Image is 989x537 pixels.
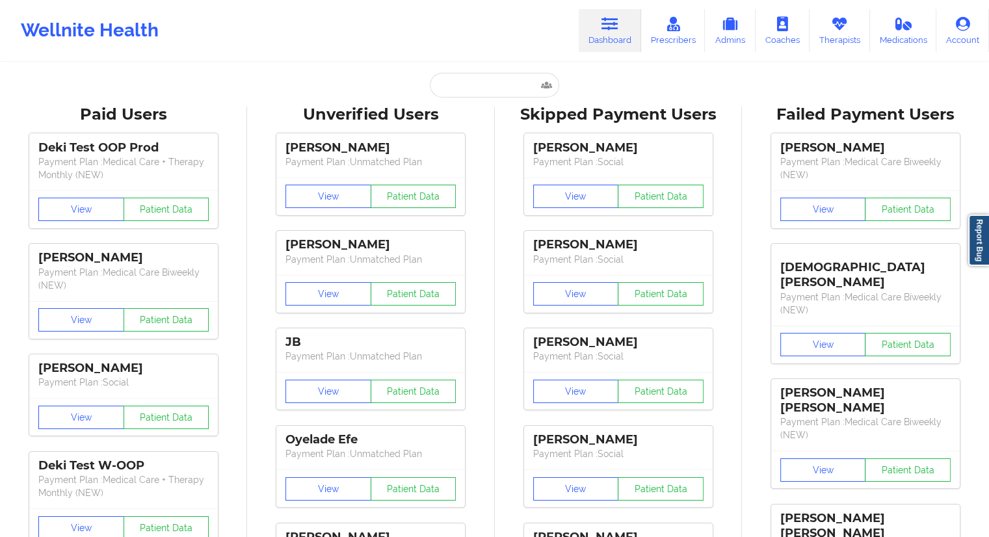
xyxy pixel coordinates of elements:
[533,350,704,363] p: Payment Plan : Social
[285,335,456,350] div: JB
[780,458,866,482] button: View
[533,140,704,155] div: [PERSON_NAME]
[533,253,704,266] p: Payment Plan : Social
[371,185,456,208] button: Patient Data
[533,380,619,403] button: View
[285,282,371,306] button: View
[38,406,124,429] button: View
[285,185,371,208] button: View
[38,361,209,376] div: [PERSON_NAME]
[751,105,980,125] div: Failed Payment Users
[38,155,209,181] p: Payment Plan : Medical Care + Therapy Monthly (NEW)
[285,140,456,155] div: [PERSON_NAME]
[936,9,989,52] a: Account
[579,9,641,52] a: Dashboard
[38,198,124,221] button: View
[38,473,209,499] p: Payment Plan : Medical Care + Therapy Monthly (NEW)
[865,458,951,482] button: Patient Data
[38,140,209,155] div: Deki Test OOP Prod
[38,266,209,292] p: Payment Plan : Medical Care Biweekly (NEW)
[371,477,456,501] button: Patient Data
[618,477,704,501] button: Patient Data
[371,282,456,306] button: Patient Data
[285,253,456,266] p: Payment Plan : Unmatched Plan
[780,333,866,356] button: View
[968,215,989,266] a: Report Bug
[256,105,485,125] div: Unverified Users
[780,250,951,290] div: [DEMOGRAPHIC_DATA][PERSON_NAME]
[38,250,209,265] div: [PERSON_NAME]
[285,237,456,252] div: [PERSON_NAME]
[533,432,704,447] div: [PERSON_NAME]
[780,198,866,221] button: View
[533,155,704,168] p: Payment Plan : Social
[38,458,209,473] div: Deki Test W-OOP
[124,198,209,221] button: Patient Data
[285,477,371,501] button: View
[533,282,619,306] button: View
[618,282,704,306] button: Patient Data
[780,415,951,441] p: Payment Plan : Medical Care Biweekly (NEW)
[124,308,209,332] button: Patient Data
[618,380,704,403] button: Patient Data
[285,380,371,403] button: View
[285,432,456,447] div: Oyelade Efe
[865,333,951,356] button: Patient Data
[371,380,456,403] button: Patient Data
[124,406,209,429] button: Patient Data
[705,9,756,52] a: Admins
[780,155,951,181] p: Payment Plan : Medical Care Biweekly (NEW)
[285,350,456,363] p: Payment Plan : Unmatched Plan
[38,376,209,389] p: Payment Plan : Social
[285,447,456,460] p: Payment Plan : Unmatched Plan
[533,237,704,252] div: [PERSON_NAME]
[641,9,705,52] a: Prescribers
[865,198,951,221] button: Patient Data
[285,155,456,168] p: Payment Plan : Unmatched Plan
[780,140,951,155] div: [PERSON_NAME]
[780,386,951,415] div: [PERSON_NAME] [PERSON_NAME]
[504,105,733,125] div: Skipped Payment Users
[533,335,704,350] div: [PERSON_NAME]
[756,9,810,52] a: Coaches
[810,9,870,52] a: Therapists
[38,308,124,332] button: View
[533,185,619,208] button: View
[533,447,704,460] p: Payment Plan : Social
[618,185,704,208] button: Patient Data
[870,9,937,52] a: Medications
[780,291,951,317] p: Payment Plan : Medical Care Biweekly (NEW)
[9,105,238,125] div: Paid Users
[533,477,619,501] button: View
